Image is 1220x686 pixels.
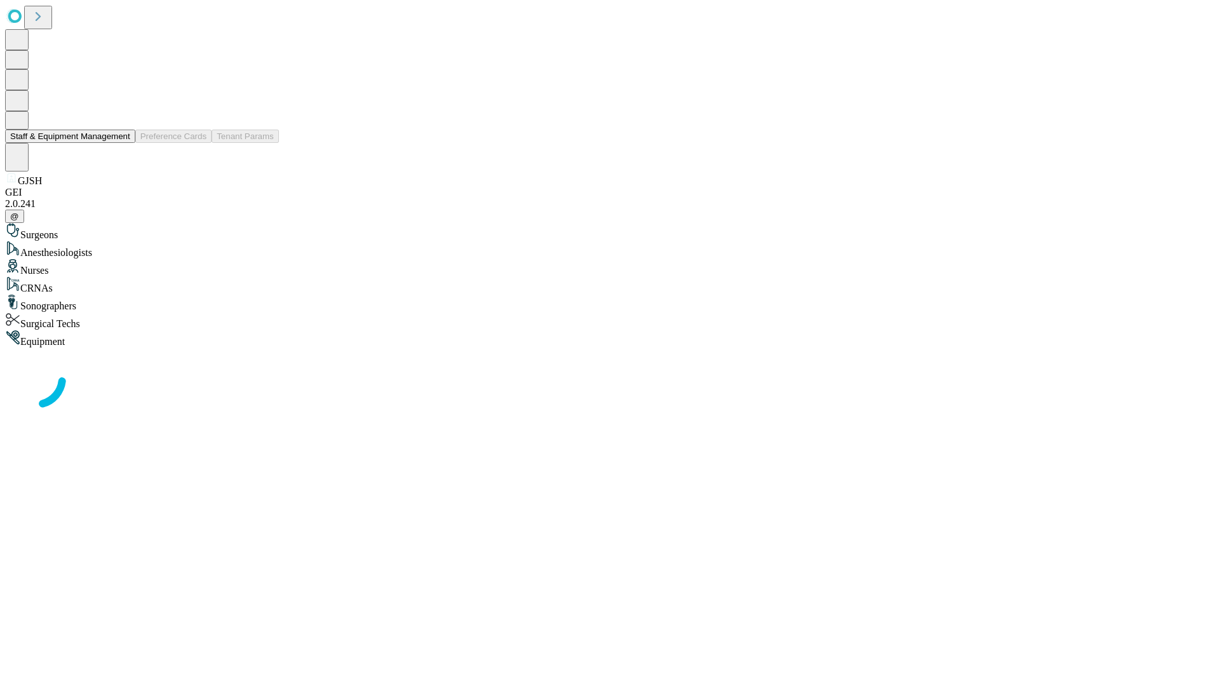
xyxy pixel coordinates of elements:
[135,130,212,143] button: Preference Cards
[10,212,19,221] span: @
[5,276,1215,294] div: CRNAs
[5,210,24,223] button: @
[5,130,135,143] button: Staff & Equipment Management
[5,259,1215,276] div: Nurses
[5,294,1215,312] div: Sonographers
[5,241,1215,259] div: Anesthesiologists
[212,130,279,143] button: Tenant Params
[5,187,1215,198] div: GEI
[5,223,1215,241] div: Surgeons
[5,198,1215,210] div: 2.0.241
[5,330,1215,347] div: Equipment
[5,312,1215,330] div: Surgical Techs
[18,175,42,186] span: GJSH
